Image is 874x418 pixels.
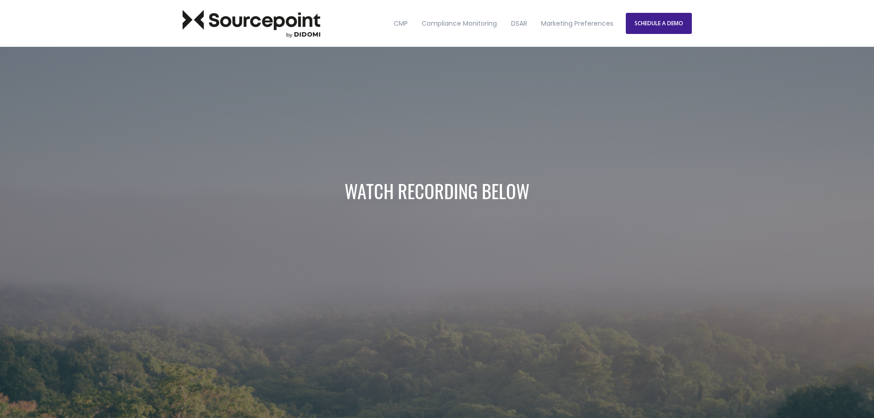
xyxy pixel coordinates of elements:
a: Compliance Monitoring [416,4,503,43]
h1: WATCH RECORDING BELOW [226,178,648,203]
a: SCHEDULE A DEMO [626,13,692,34]
iframe: [Webinar] What Tracking Technologies Could Cost You [340,212,535,321]
a: CMP [388,4,414,43]
a: DSAR [505,4,533,43]
nav: Desktop navigation [388,4,620,43]
a: Marketing Preferences [535,4,619,43]
img: Sourcepoint Logo Dark [183,10,320,38]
